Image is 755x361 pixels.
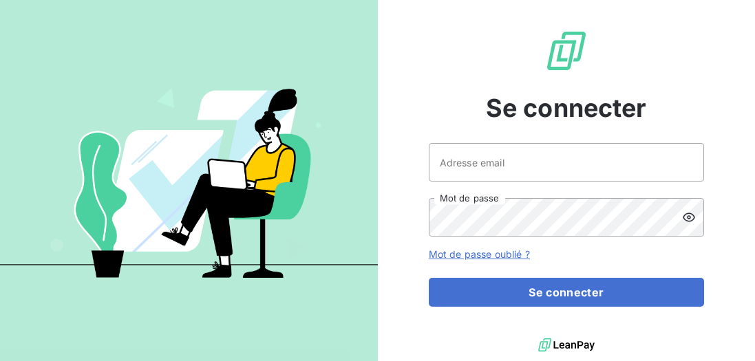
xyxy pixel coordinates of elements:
span: Se connecter [486,89,647,127]
img: logo [538,335,595,355]
a: Mot de passe oublié ? [429,248,530,260]
button: Se connecter [429,278,704,307]
input: placeholder [429,143,704,182]
img: Logo LeanPay [544,29,588,73]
